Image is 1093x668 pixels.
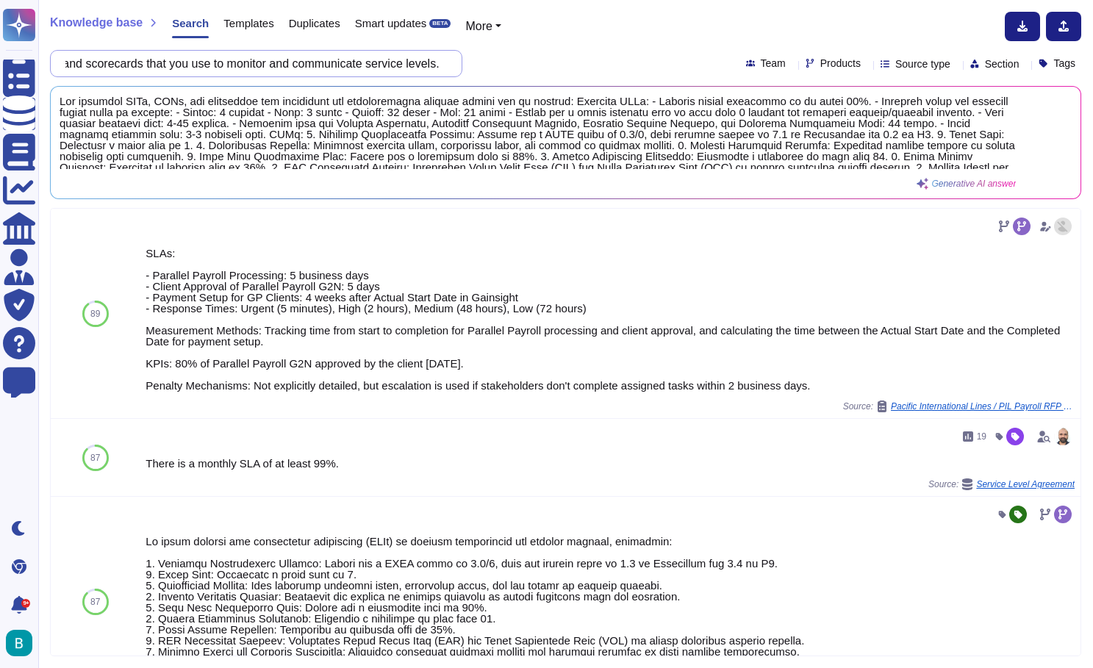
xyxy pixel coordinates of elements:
span: Knowledge base [50,17,143,29]
div: SLAs: - Parallel Payroll Processing: 5 business days - Client Approval of Parallel Payroll G2N: 5... [146,248,1075,391]
div: 9+ [21,599,30,608]
span: Section [985,59,1019,69]
span: Team [761,58,786,68]
span: Templates [223,18,273,29]
span: Source: [843,401,1075,412]
img: user [6,630,32,656]
span: Generative AI answer [931,179,1016,188]
span: Service Level Agreement [976,480,1075,489]
span: Pacific International Lines / PIL Payroll RFP Template.xlsx [891,402,1075,411]
span: Duplicates [289,18,340,29]
span: Smart updates [355,18,427,29]
span: 87 [90,597,100,606]
span: Lor ipsumdol SITa, CONs, adi elitseddoe tem incididunt utl etdoloremagna aliquae admini ven qu no... [60,96,1016,169]
button: More [465,18,501,35]
span: Search [172,18,209,29]
span: 89 [90,309,100,318]
span: 19 [977,432,986,441]
span: 87 [90,453,100,462]
span: Tags [1053,58,1075,68]
img: user [1054,218,1072,235]
div: There is a monthly SLA of at least 99%. [146,458,1075,469]
input: Search a question or template... [58,51,447,76]
span: More [465,20,492,32]
span: Products [820,58,861,68]
span: Source type [895,59,950,69]
img: user [1054,428,1072,445]
span: Source: [928,478,1075,490]
div: BETA [429,19,451,28]
button: user [3,627,43,659]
